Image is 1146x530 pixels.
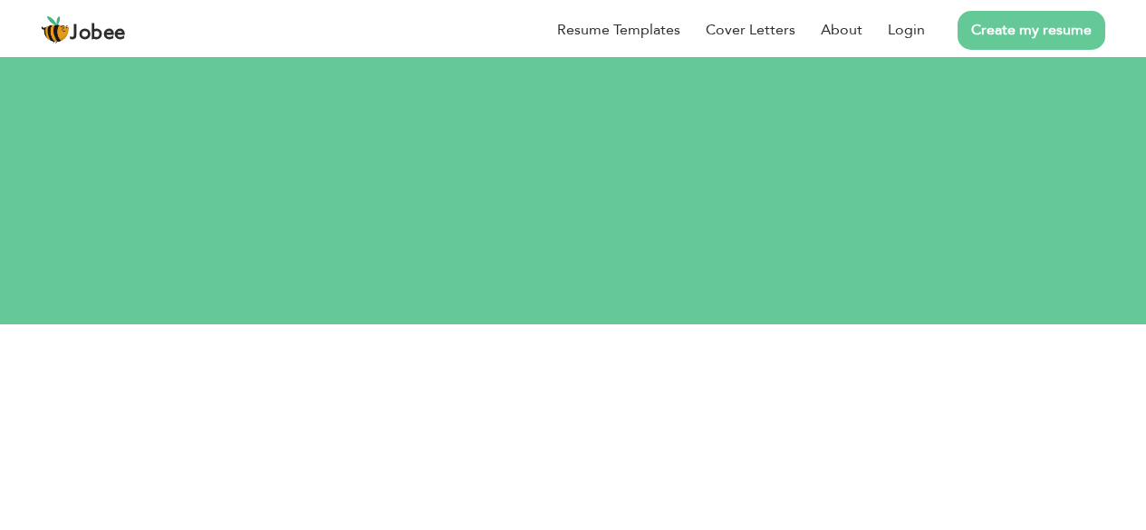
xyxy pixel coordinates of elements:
a: About [821,19,862,41]
input: Email [252,427,894,463]
a: Jobee [41,15,126,44]
span: Jobee [70,24,126,43]
h2: Let's do this! [84,198,1063,245]
a: Create my resume [958,11,1105,50]
a: Login [888,19,925,41]
h1: Login your account. [84,263,1063,310]
a: Resume Templates [557,19,680,41]
a: Cover Letters [706,19,795,41]
img: jobee.io [41,15,70,44]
